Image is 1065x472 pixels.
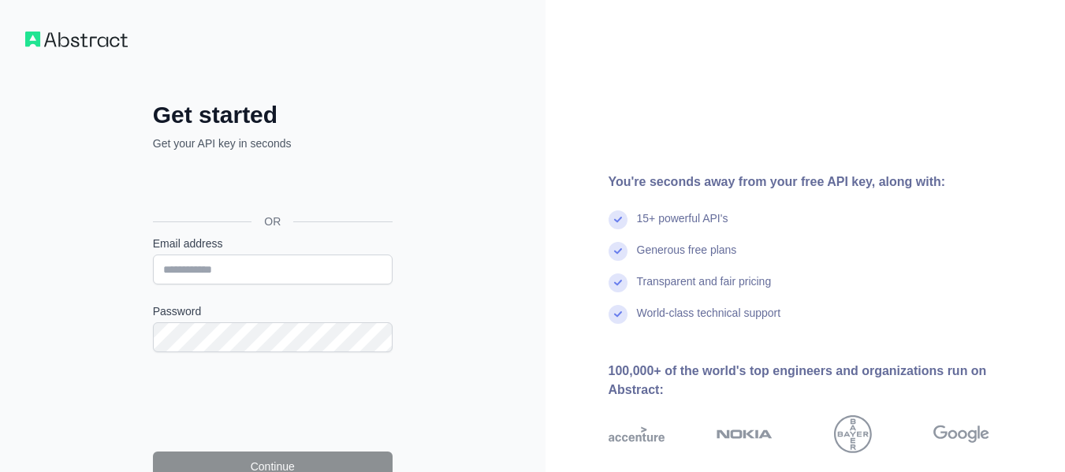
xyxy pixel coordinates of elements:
[834,415,872,453] img: bayer
[145,169,397,203] iframe: Button na Mag-sign in gamit ang Google
[609,273,627,292] img: check mark
[637,305,781,336] div: World-class technical support
[25,32,128,47] img: Workflow
[153,101,393,129] h2: Get started
[637,242,737,273] div: Generous free plans
[637,210,728,242] div: 15+ powerful API's
[609,362,1041,400] div: 100,000+ of the world's top engineers and organizations run on Abstract:
[153,371,393,433] iframe: reCAPTCHA
[609,210,627,229] img: check mark
[609,305,627,324] img: check mark
[251,214,293,229] span: OR
[609,415,665,453] img: accenture
[637,273,772,305] div: Transparent and fair pricing
[933,415,989,453] img: google
[153,136,393,151] p: Get your API key in seconds
[717,415,773,453] img: nokia
[609,242,627,261] img: check mark
[609,173,1041,191] div: You're seconds away from your free API key, along with:
[153,236,393,251] label: Email address
[153,303,393,319] label: Password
